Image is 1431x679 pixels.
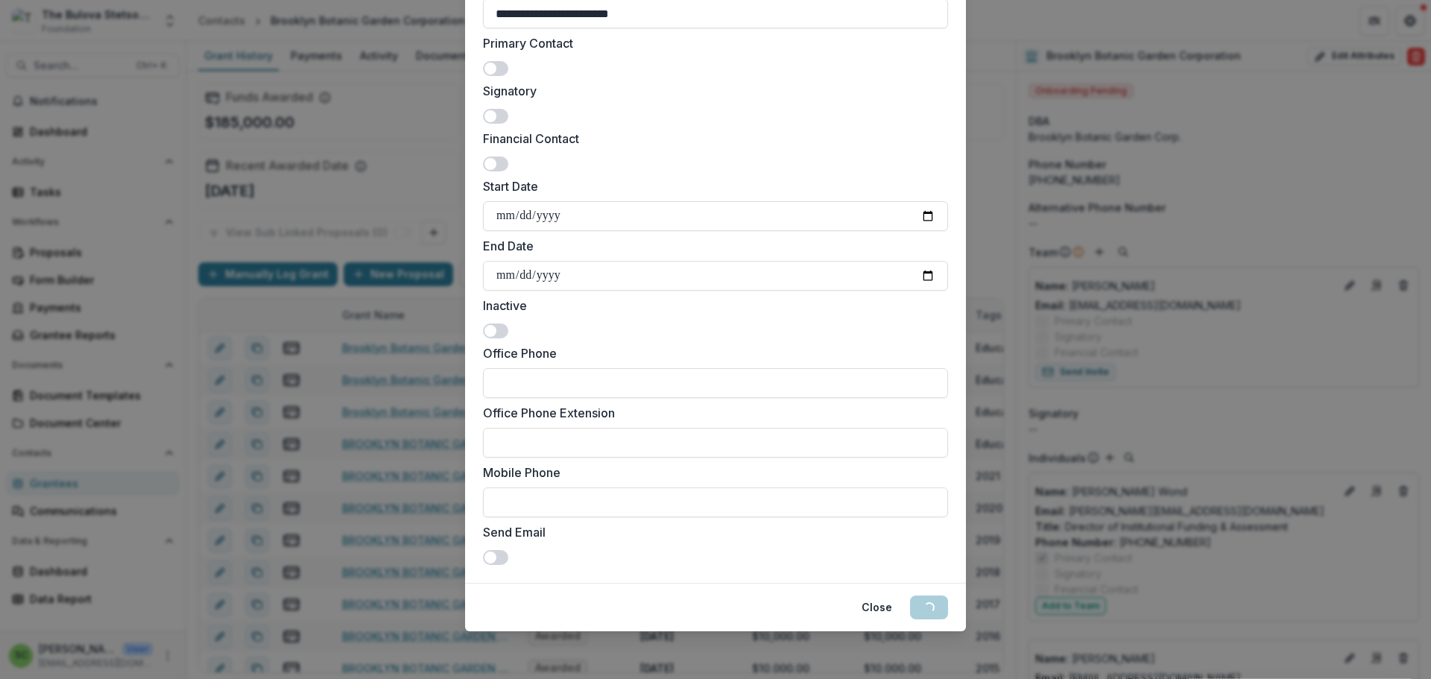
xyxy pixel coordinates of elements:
[483,297,939,315] label: Inactive
[483,464,939,481] label: Mobile Phone
[483,82,939,100] label: Signatory
[483,344,939,362] label: Office Phone
[483,130,939,148] label: Financial Contact
[483,177,939,195] label: Start Date
[483,237,939,255] label: End Date
[483,404,939,422] label: Office Phone Extension
[483,34,939,52] label: Primary Contact
[853,596,901,619] button: Close
[483,523,939,541] label: Send Email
